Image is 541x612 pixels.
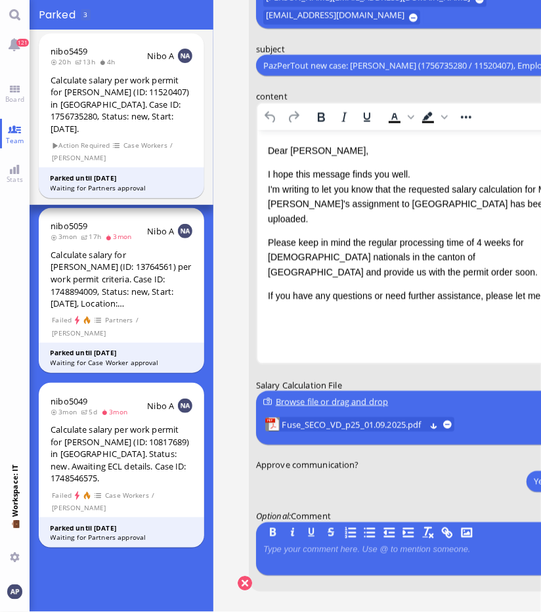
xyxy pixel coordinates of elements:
span: / [151,490,155,501]
div: Parked until [DATE] [51,173,193,183]
img: NA [178,49,192,63]
span: Nibo A [147,225,174,237]
img: NA [178,399,192,413]
a: View Fuse_SECO_VD_p25_01.09.2025.pdf [282,418,425,432]
button: I [285,526,299,540]
span: 5d [81,407,101,416]
div: Waiting for Case Worker approval [51,358,193,368]
div: Parked until [DATE] [51,348,193,358]
lob-view: Fuse_SECO_VD_p25_01.09.2025.pdf [265,418,454,432]
span: 17h [81,232,105,241]
span: content [256,90,288,102]
span: Failed [52,315,72,326]
span: 13h [75,57,99,66]
img: Fuse_SECO_VD_p25_01.09.2025.pdf [265,418,280,432]
a: nibo5459 [51,45,87,57]
span: Nibo A [147,400,174,412]
a: nibo5049 [51,395,87,407]
button: Undo [259,108,282,126]
span: Optional [256,510,289,522]
span: Case Workers [123,140,168,151]
span: 💼 Workspace: IT [10,517,20,547]
span: [PERSON_NAME] [52,502,106,514]
span: Case Workers [105,490,150,501]
img: NA [178,224,192,238]
img: You [7,584,22,599]
div: Waiting for Partners approval [51,533,193,542]
span: Board [2,95,28,104]
div: Parked until [DATE] [51,523,193,533]
div: Text color Black [383,108,416,126]
button: [EMAIL_ADDRESS][DOMAIN_NAME] [263,11,420,25]
div: Waiting for Partners approval [51,183,193,193]
span: 20h [51,57,75,66]
button: Reveal or hide additional toolbar items [455,108,477,126]
button: B [266,526,280,540]
button: Download Fuse_SECO_VD_p25_01.09.2025.pdf [430,420,439,429]
span: Team [3,136,28,145]
span: Parked [39,7,79,22]
button: S [324,526,338,540]
em: : [256,510,291,522]
button: remove [443,420,452,429]
div: Calculate salary per work permit for [PERSON_NAME] (ID: 11520407) in [GEOGRAPHIC_DATA]. Case ID: ... [51,74,192,135]
a: nibo5059 [51,220,87,232]
div: Calculate salary per work permit for [PERSON_NAME] (ID: 10817689) in [GEOGRAPHIC_DATA]. Status: n... [51,424,192,485]
span: 121 [16,39,29,47]
button: Italic [333,108,355,126]
span: Action Required [52,140,111,151]
span: 3mon [105,232,135,241]
span: Salary Calculation File [256,380,342,391]
span: 4h [99,57,119,66]
span: 3mon [51,232,81,241]
span: [PERSON_NAME] [52,152,106,164]
span: 3 [83,10,87,19]
span: [PERSON_NAME] [52,328,106,339]
span: [EMAIL_ADDRESS][DOMAIN_NAME] [266,11,404,25]
span: Fuse_SECO_VD_p25_01.09.2025.pdf [282,418,425,432]
span: 3mon [101,407,131,416]
span: / [169,140,173,151]
span: / [135,315,139,326]
span: Partners [105,315,133,326]
span: subject [256,43,285,55]
span: 3mon [51,407,81,416]
button: U [305,526,319,540]
span: Comment [291,510,331,522]
div: Calculate salary for [PERSON_NAME] (ID: 13764561) per work permit criteria. Case ID: 1748894009, ... [51,249,192,310]
span: Failed [52,490,72,501]
span: Nibo A [147,50,174,62]
button: Cancel [238,576,252,590]
button: Redo [282,108,305,126]
button: Underline [356,108,378,126]
button: Bold [310,108,332,126]
span: Approve communication? [256,459,359,471]
div: Background color Black [417,108,450,126]
span: Stats [3,175,26,184]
